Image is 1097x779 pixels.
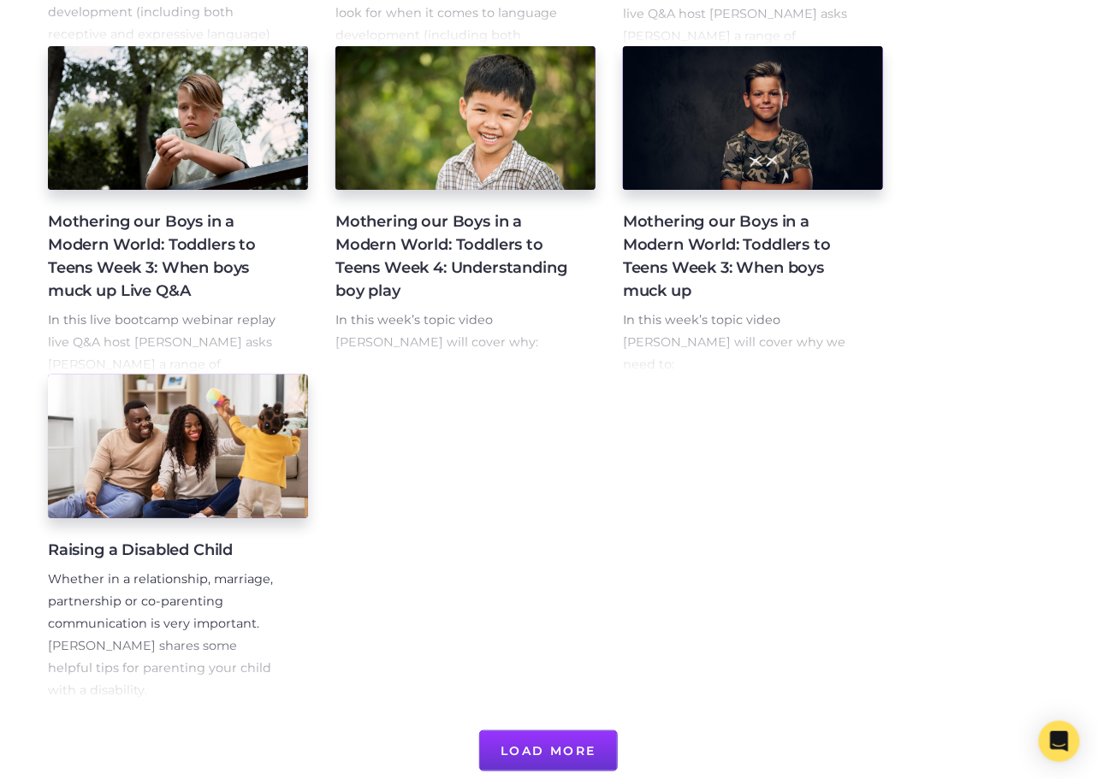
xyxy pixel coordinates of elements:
[48,569,281,702] p: Whether in a relationship, marriage, partnership or co-parenting communication is very important....
[48,210,281,303] h4: Mothering our Boys in a Modern World: Toddlers to Teens Week 3: When boys muck up Live Q&A
[623,46,883,375] a: Mothering our Boys in a Modern World: Toddlers to Teens Week 3: When boys muck up In this week’s ...
[335,210,568,303] h4: Mothering our Boys in a Modern World: Toddlers to Teens Week 4: Understanding boy play
[335,310,568,354] p: In this week’s topic video [PERSON_NAME] will cover why:
[48,375,308,703] a: Raising a Disabled Child Whether in a relationship, marriage, partnership or co-parenting communi...
[360,375,560,419] p: Most boy and girl play is different
[479,730,619,771] button: Load More
[335,46,596,375] a: Mothering our Boys in a Modern World: Toddlers to Teens Week 4: Understanding boy play In this we...
[48,46,308,375] a: Mothering our Boys in a Modern World: Toddlers to Teens Week 3: When boys muck up Live Q&A In thi...
[1039,721,1080,762] div: Open Intercom Messenger
[623,310,856,376] p: In this week’s topic video [PERSON_NAME] will cover why we need to:
[623,210,856,303] h4: Mothering our Boys in a Modern World: Toddlers to Teens Week 3: When boys muck up
[48,539,281,562] h4: Raising a Disabled Child
[48,310,281,487] p: In this live bootcamp webinar replay live Q&A host [PERSON_NAME] asks [PERSON_NAME] a range of qu...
